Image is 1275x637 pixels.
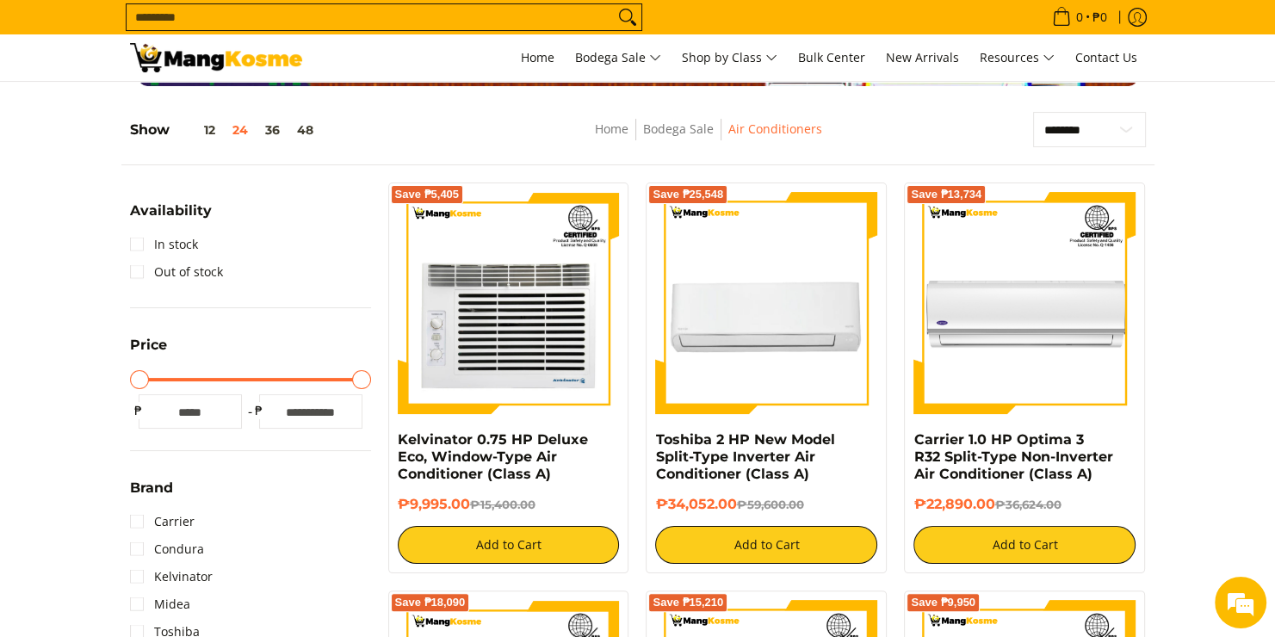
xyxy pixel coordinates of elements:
img: Kelvinator 0.75 HP Deluxe Eco, Window-Type Air Conditioner (Class A) [398,192,620,414]
button: Add to Cart [655,526,877,564]
span: ₱ [130,402,147,419]
a: Kelvinator [130,563,213,591]
nav: Breadcrumbs [474,119,944,158]
img: Carrier 1.0 HP Optima 3 R32 Split-Type Non-Inverter Air Conditioner (Class A) [913,192,1136,414]
span: Save ₱5,405 [395,189,460,200]
div: Chat with us now [90,96,289,119]
a: Bodega Sale [566,34,670,81]
summary: Open [130,338,167,365]
a: Carrier [130,508,195,535]
span: Shop by Class [682,47,777,69]
a: Home [512,34,563,81]
span: Bodega Sale [575,47,661,69]
span: • [1047,8,1112,27]
button: Add to Cart [398,526,620,564]
span: Save ₱25,548 [653,189,723,200]
a: In stock [130,231,198,258]
a: Toshiba 2 HP New Model Split-Type Inverter Air Conditioner (Class A) [655,431,834,482]
textarea: Type your message and hit 'Enter' [9,441,328,501]
a: Air Conditioners [728,121,822,137]
span: Save ₱18,090 [395,597,466,608]
img: Bodega Sale Aircon l Mang Kosme: Home Appliances Warehouse Sale [130,43,302,72]
a: Bulk Center [789,34,874,81]
h6: ₱22,890.00 [913,496,1136,513]
span: Contact Us [1075,49,1137,65]
nav: Main Menu [319,34,1146,81]
a: Out of stock [130,258,223,286]
del: ₱59,600.00 [736,498,803,511]
summary: Open [130,481,173,508]
a: Shop by Class [673,34,786,81]
a: Carrier 1.0 HP Optima 3 R32 Split-Type Non-Inverter Air Conditioner (Class A) [913,431,1112,482]
span: 0 [1074,11,1086,23]
span: Home [521,49,554,65]
del: ₱36,624.00 [994,498,1061,511]
span: ₱ [251,402,268,419]
span: Resources [980,47,1055,69]
span: Brand [130,481,173,495]
span: Save ₱13,734 [911,189,981,200]
a: Kelvinator 0.75 HP Deluxe Eco, Window-Type Air Conditioner (Class A) [398,431,588,482]
span: New Arrivals [886,49,959,65]
span: Save ₱9,950 [911,597,975,608]
a: New Arrivals [877,34,968,81]
button: 24 [224,123,257,137]
h6: ₱9,995.00 [398,496,620,513]
a: Condura [130,535,204,563]
span: ₱0 [1090,11,1110,23]
a: Home [595,121,628,137]
span: We're online! [100,202,238,376]
button: 12 [170,123,224,137]
del: ₱15,400.00 [470,498,535,511]
h5: Show [130,121,322,139]
a: Resources [971,34,1063,81]
a: Contact Us [1067,34,1146,81]
button: 36 [257,123,288,137]
span: Bulk Center [798,49,865,65]
h6: ₱34,052.00 [655,496,877,513]
button: Search [614,4,641,30]
a: Midea [130,591,190,618]
button: Add to Cart [913,526,1136,564]
button: 48 [288,123,322,137]
span: Save ₱15,210 [653,597,723,608]
div: Minimize live chat window [282,9,324,50]
span: Price [130,338,167,352]
img: Toshiba 2 HP New Model Split-Type Inverter Air Conditioner (Class A) [655,192,877,414]
a: Bodega Sale [643,121,714,137]
summary: Open [130,204,212,231]
span: Availability [130,204,212,218]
